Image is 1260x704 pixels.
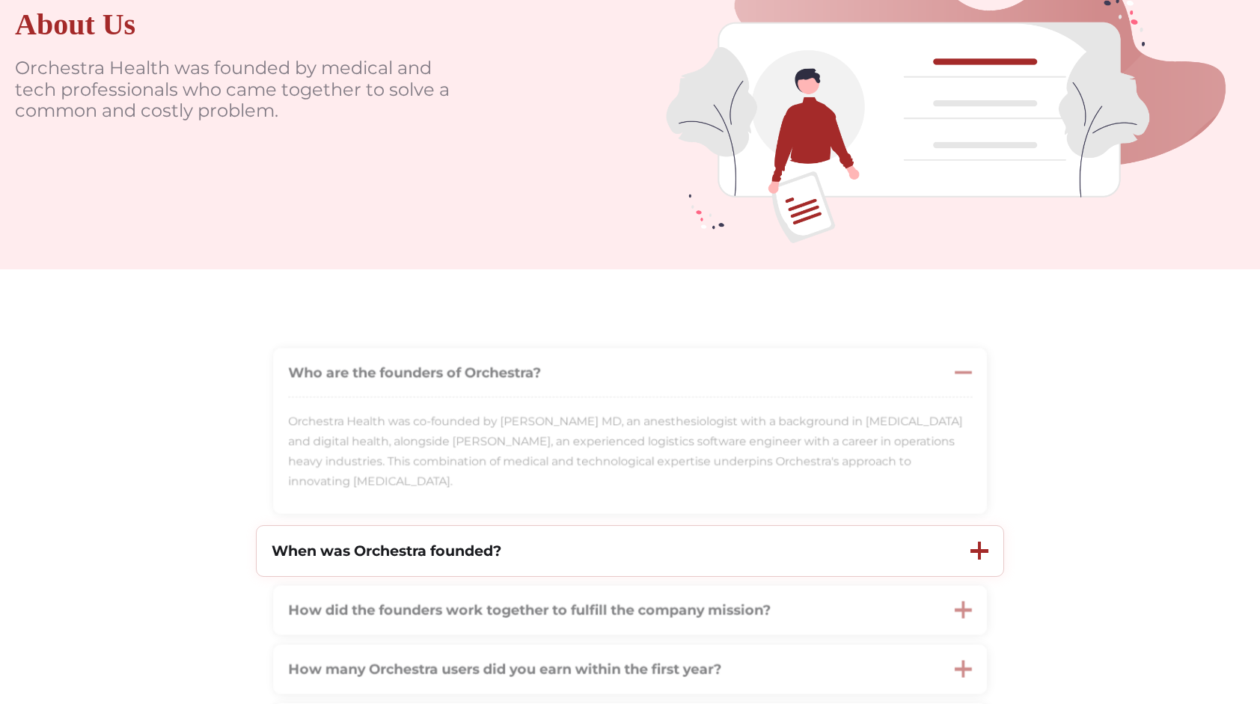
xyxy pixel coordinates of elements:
strong: Who are the founders of Orchestra? [288,364,541,381]
p: Orchestra Health was founded by medical and tech professionals who came together to solve a commo... [15,58,464,122]
p: Orchestra Health was co-founded by [PERSON_NAME] MD, an anesthesiologist with a background in [ME... [288,411,972,492]
strong: When was Orchestra founded? [272,542,501,560]
strong: How did the founders work together to fulfill the company mission? [288,601,771,618]
div: About Us [15,7,135,43]
strong: How many Orchestra users did you earn within the first year? [288,660,721,677]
